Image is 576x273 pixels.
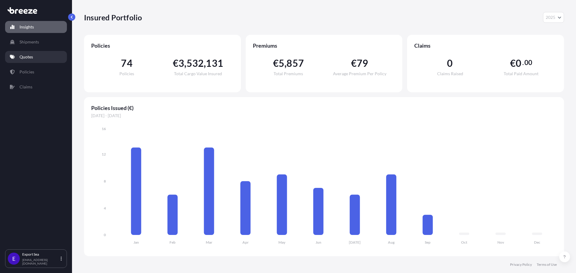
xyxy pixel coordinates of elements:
p: Export Sea [22,252,59,257]
span: 857 [286,58,304,68]
span: 79 [357,58,368,68]
span: 2025 [546,14,555,20]
span: Total Paid Amount [504,72,538,76]
span: € [173,58,178,68]
tspan: Oct [461,240,467,245]
a: Privacy Policy [510,262,532,267]
tspan: Aug [388,240,395,245]
span: 00 [524,60,532,65]
tspan: Mar [206,240,212,245]
p: Insured Portfolio [84,13,142,22]
p: [EMAIL_ADDRESS][DOMAIN_NAME] [22,258,59,265]
a: Shipments [5,36,67,48]
a: Quotes [5,51,67,63]
tspan: Dec [534,240,540,245]
span: [DATE] - [DATE] [91,113,557,119]
span: , [284,58,286,68]
span: , [204,58,206,68]
tspan: 12 [102,152,106,156]
tspan: Sep [425,240,430,245]
tspan: 8 [104,179,106,183]
span: Total Cargo Value Insured [174,72,222,76]
span: Premiums [253,42,395,49]
span: Policies [119,72,134,76]
a: Terms of Use [537,262,557,267]
span: Total Premiums [274,72,303,76]
span: , [184,58,186,68]
p: Shipments [19,39,39,45]
a: Claims [5,81,67,93]
tspan: [DATE] [349,240,361,245]
span: € [351,58,357,68]
span: € [510,58,516,68]
span: Policies Issued (€) [91,104,557,111]
p: Quotes [19,54,33,60]
span: Policies [91,42,234,49]
tspan: Nov [497,240,504,245]
span: 3 [178,58,184,68]
span: 5 [279,58,284,68]
span: 131 [206,58,223,68]
span: 0 [516,58,521,68]
a: Policies [5,66,67,78]
tspan: 4 [104,206,106,210]
tspan: May [278,240,286,245]
tspan: 16 [102,126,106,131]
a: Insights [5,21,67,33]
p: Insights [19,24,34,30]
span: E [12,256,15,262]
span: Claims Raised [437,72,463,76]
tspan: Jan [133,240,139,245]
tspan: Jun [316,240,321,245]
span: 74 [121,58,132,68]
span: 0 [447,58,453,68]
tspan: Feb [169,240,175,245]
button: Year Selector [543,12,564,23]
span: . [522,60,524,65]
tspan: 0 [104,233,106,237]
span: Average Premium Per Policy [333,72,386,76]
tspan: Apr [242,240,249,245]
p: Claims [19,84,32,90]
span: Claims [414,42,557,49]
p: Policies [19,69,34,75]
span: 532 [187,58,204,68]
span: € [273,58,279,68]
